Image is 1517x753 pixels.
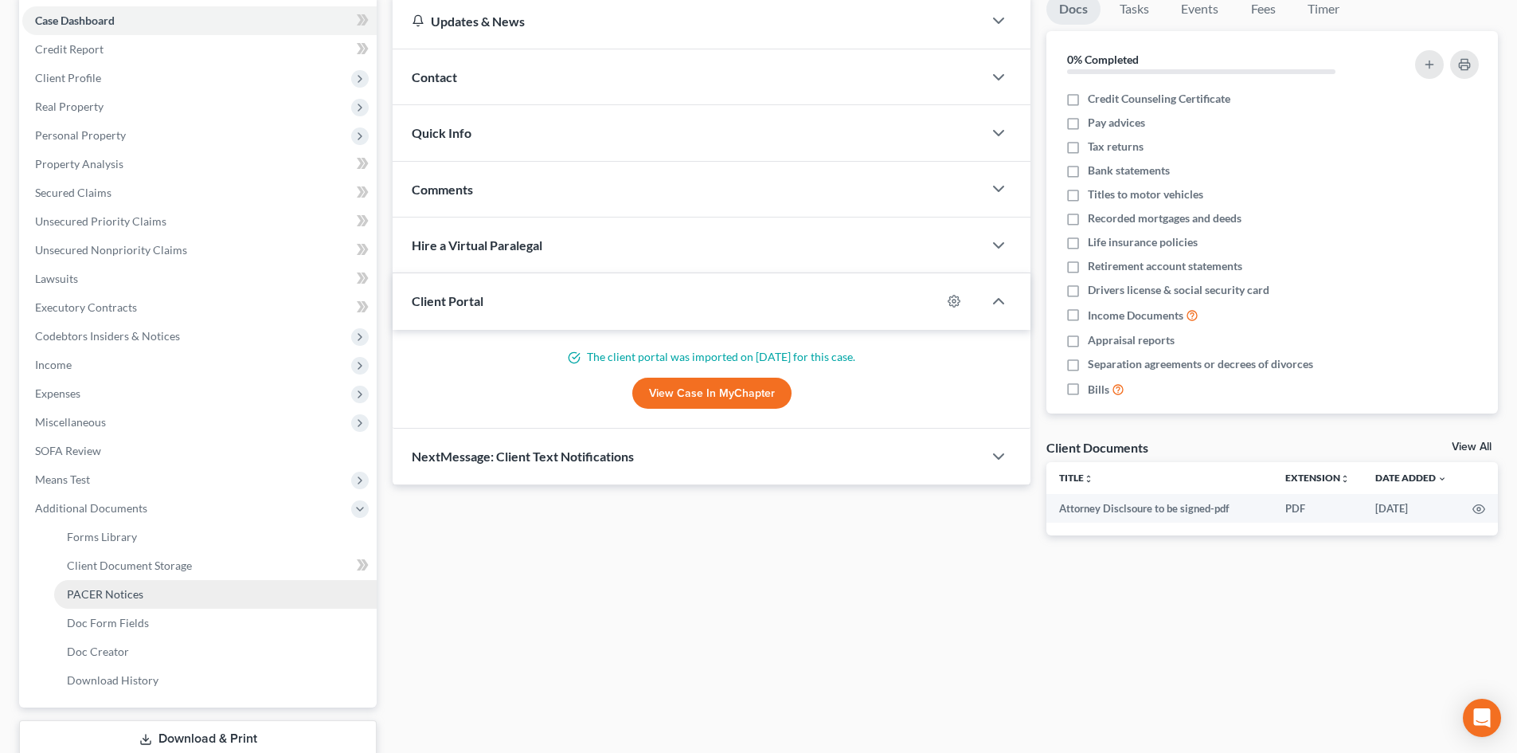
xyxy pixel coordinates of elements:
span: Recorded mortgages and deeds [1088,210,1241,226]
a: Download History [54,666,377,695]
span: Income Documents [1088,308,1183,324]
i: unfold_more [1340,474,1350,484]
span: Titles to motor vehicles [1088,186,1203,202]
span: Quick Info [412,125,471,140]
div: Open Intercom Messenger [1463,699,1501,737]
a: Date Added expand_more [1375,472,1447,484]
span: Appraisal reports [1088,332,1175,348]
a: Extensionunfold_more [1285,472,1350,484]
span: SOFA Review [35,444,101,457]
span: Secured Claims [35,186,111,199]
span: Separation agreements or decrees of divorces [1088,356,1313,372]
span: Life insurance policies [1088,234,1198,250]
span: Income [35,358,72,371]
a: Unsecured Priority Claims [22,207,377,236]
span: Tax returns [1088,139,1144,155]
span: Retirement account statements [1088,258,1242,274]
a: Client Document Storage [54,551,377,580]
span: Property Analysis [35,157,123,171]
a: Unsecured Nonpriority Claims [22,236,377,265]
span: Lawsuits [35,272,78,285]
span: Bills [1088,382,1109,398]
span: Drivers license & social security card [1088,282,1269,298]
a: Lawsuits [22,265,377,293]
span: Comments [412,182,473,197]
a: Case Dashboard [22,6,377,35]
span: Bank statements [1088,163,1170,178]
span: Doc Creator [67,645,129,658]
td: Attorney Disclsoure to be signed-pdf [1046,494,1273,523]
a: SOFA Review [22,437,377,465]
i: expand_more [1437,474,1447,484]
span: Executory Contracts [35,300,137,314]
span: Pay advices [1088,115,1145,131]
span: Credit Report [35,42,104,56]
span: Client Profile [35,71,101,84]
a: Doc Form Fields [54,609,377,637]
a: Property Analysis [22,150,377,178]
span: Forms Library [67,530,137,543]
span: Real Property [35,100,104,113]
a: Titleunfold_more [1059,472,1093,484]
div: Client Documents [1046,439,1148,456]
strong: 0% Completed [1067,53,1139,66]
span: Doc Form Fields [67,616,149,629]
span: Expenses [35,386,80,400]
span: Client Document Storage [67,559,192,572]
p: The client portal was imported on [DATE] for this case. [412,349,1011,365]
td: [DATE] [1363,494,1460,523]
a: View Case in MyChapter [632,378,792,410]
span: Client Portal [412,293,483,308]
span: Additional Documents [35,501,147,515]
a: PACER Notices [54,580,377,609]
span: PACER Notices [67,587,143,601]
a: Doc Creator [54,637,377,666]
span: Hire a Virtual Paralegal [412,237,542,253]
span: Means Test [35,473,90,486]
a: Executory Contracts [22,293,377,322]
span: Contact [412,69,457,84]
a: View All [1452,441,1492,453]
i: unfold_more [1084,474,1093,484]
span: NextMessage: Client Text Notifications [412,449,634,464]
span: Personal Property [35,128,126,142]
a: Forms Library [54,523,377,551]
span: Credit Counseling Certificate [1088,91,1230,107]
span: Miscellaneous [35,415,106,429]
span: Case Dashboard [35,14,115,27]
span: Codebtors Insiders & Notices [35,329,180,343]
a: Credit Report [22,35,377,64]
a: Secured Claims [22,178,377,207]
div: Updates & News [412,13,964,29]
span: Unsecured Nonpriority Claims [35,243,187,257]
span: Unsecured Priority Claims [35,214,166,228]
td: PDF [1273,494,1363,523]
span: Download History [67,673,158,687]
